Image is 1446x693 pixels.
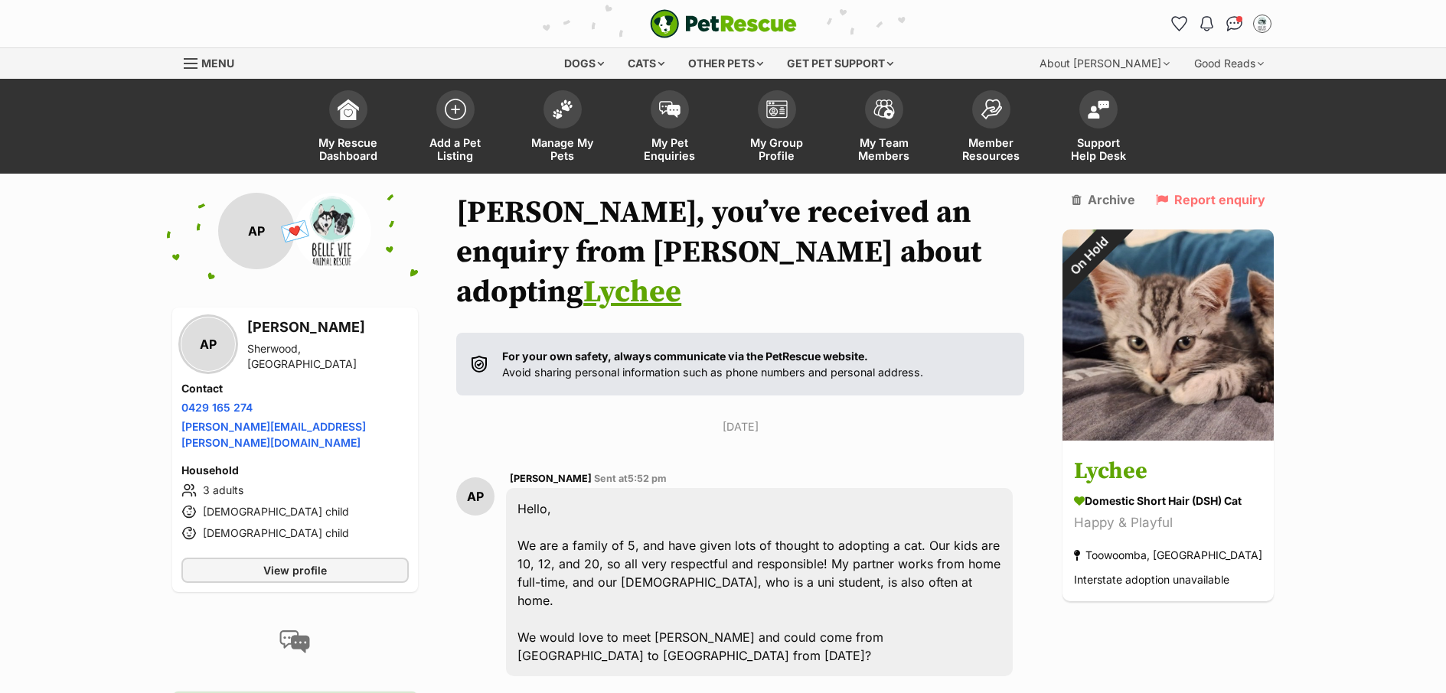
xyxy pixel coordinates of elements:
[181,401,253,414] a: 0429 165 274
[1064,136,1133,162] span: Support Help Desk
[1255,16,1270,31] img: Belle Vie Animal Rescue profile pic
[776,48,904,79] div: Get pet support
[506,488,1013,676] div: Hello, We are a family of 5, and have given lots of thought to adopting a cat. Our kids are 10, 1...
[1167,11,1275,36] ul: Account quick links
[1062,444,1274,602] a: Lychee Domestic Short Hair (DSH) Cat Happy & Playful Toowoomba, [GEOGRAPHIC_DATA] Interstate adop...
[628,473,667,484] span: 5:52 pm
[659,101,681,118] img: pet-enquiries-icon-7e3ad2cf08bfb03b45e93fb7055b45f3efa6380592205ae92323e6603595dc1f.svg
[1222,11,1247,36] a: Conversations
[181,420,366,449] a: [PERSON_NAME][EMAIL_ADDRESS][PERSON_NAME][DOMAIN_NAME]
[723,83,831,174] a: My Group Profile
[456,193,1024,312] h1: [PERSON_NAME], you’ve received an enquiry from [PERSON_NAME] about adopting
[1074,513,1262,534] div: Happy & Playful
[1226,16,1242,31] img: chat-41dd97257d64d25036548639549fe6c8038ab92f7586957e7f3b1b290dea8141.svg
[181,558,410,583] a: View profile
[1043,210,1136,303] div: On Hold
[502,348,923,381] p: Avoid sharing personal information such as phone numbers and personal address.
[957,136,1026,162] span: Member Resources
[850,136,919,162] span: My Team Members
[421,136,490,162] span: Add a Pet Listing
[743,136,811,162] span: My Group Profile
[181,524,410,542] li: [DEMOGRAPHIC_DATA] child
[201,57,234,70] span: Menu
[616,83,723,174] a: My Pet Enquiries
[1167,11,1192,36] a: Favourites
[263,562,327,578] span: View profile
[677,48,774,79] div: Other pets
[181,463,410,478] h4: Household
[184,48,245,76] a: Menu
[456,418,1024,434] p: [DATE]
[510,473,592,484] span: [PERSON_NAME]
[650,9,797,38] a: PetRescue
[1088,100,1109,119] img: help-desk-icon-fdf02630f3aa405de69fd3d07c3f3aa587a6932b1a1747fa1d2bba05be0121f9.svg
[766,100,788,119] img: group-profile-icon-3fa3cf56718a62981997c0bc7e787c4b2cf8bcc04b72c1350f741eb67cf2f40e.svg
[247,317,410,338] h3: [PERSON_NAME]
[338,99,359,120] img: dashboard-icon-eb2f2d2d3e046f16d808141f083e7271f6b2e854fb5c12c21221c1fb7104beca.svg
[650,9,797,38] img: logo-e224e6f780fb5917bec1dbf3a21bbac754714ae5b6737aabdf751b685950b380.svg
[617,48,675,79] div: Cats
[831,83,938,174] a: My Team Members
[583,273,681,311] a: Lychee
[509,83,616,174] a: Manage My Pets
[635,136,704,162] span: My Pet Enquiries
[181,381,410,396] h4: Contact
[1183,48,1275,79] div: Good Reads
[1074,455,1262,490] h3: Lychee
[181,317,235,371] div: AP
[594,473,667,484] span: Sent at
[873,99,895,119] img: team-members-icon-5396bd8760b3fe7c0b43da4ab00e1e3bb1a5d9ba89233759b79545d2d3fc5d0d.svg
[295,83,402,174] a: My Rescue Dashboard
[1029,48,1180,79] div: About [PERSON_NAME]
[1074,493,1262,509] div: Domestic Short Hair (DSH) Cat
[456,477,495,516] div: AP
[181,481,410,499] li: 3 adults
[279,630,310,653] img: conversation-icon-4a6f8262b818ee0b60e3300018af0b2d0b884aa5de6e9bcb8d3d4eeb1a70a7c4.svg
[1074,574,1229,587] span: Interstate adoption unavailable
[528,136,597,162] span: Manage My Pets
[402,83,509,174] a: Add a Pet Listing
[1072,193,1135,207] a: Archive
[1195,11,1219,36] button: Notifications
[314,136,383,162] span: My Rescue Dashboard
[445,99,466,120] img: add-pet-listing-icon-0afa8454b4691262ce3f59096e99ab1cd57d4a30225e0717b998d2c9b9846f56.svg
[278,215,312,248] span: 💌
[552,99,573,119] img: manage-my-pets-icon-02211641906a0b7f246fdf0571729dbe1e7629f14944591b6c1af311fb30b64b.svg
[553,48,615,79] div: Dogs
[938,83,1045,174] a: Member Resources
[1062,229,1274,441] img: Lychee
[1045,83,1152,174] a: Support Help Desk
[1074,545,1262,566] div: Toowoomba, [GEOGRAPHIC_DATA]
[218,193,295,269] div: AP
[502,350,868,363] strong: For your own safety, always communicate via the PetRescue website.
[295,193,371,269] img: Belle Vie Animal Rescue profile pic
[1156,193,1265,207] a: Report enquiry
[981,99,1002,119] img: member-resources-icon-8e73f808a243e03378d46382f2149f9095a855e16c252ad45f914b54edf8863c.svg
[1062,428,1274,444] a: On Hold
[1250,11,1275,36] button: My account
[1200,16,1213,31] img: notifications-46538b983faf8c2785f20acdc204bb7945ddae34d4c08c2a6579f10ce5e182be.svg
[247,341,410,372] div: Sherwood, [GEOGRAPHIC_DATA]
[181,503,410,521] li: [DEMOGRAPHIC_DATA] child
